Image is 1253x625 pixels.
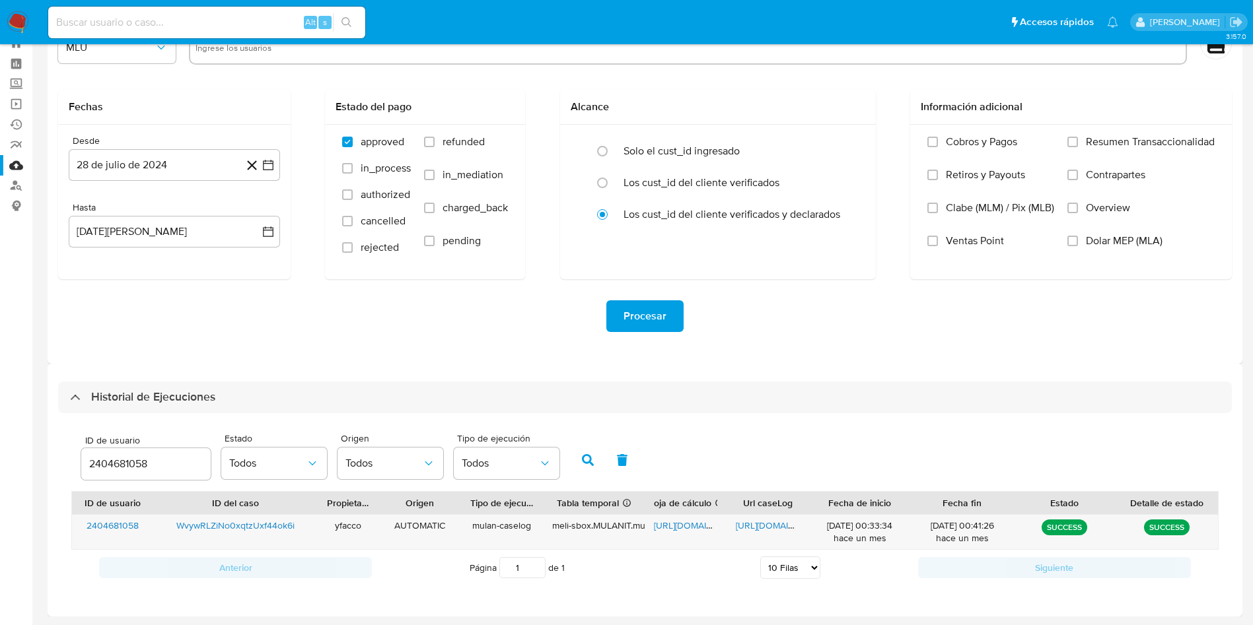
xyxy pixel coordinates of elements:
span: Accesos rápidos [1020,15,1094,29]
a: Salir [1229,15,1243,29]
input: Buscar usuario o caso... [48,14,365,31]
span: 3.157.0 [1226,31,1246,42]
span: s [323,16,327,28]
span: Alt [305,16,316,28]
p: yesica.facco@mercadolibre.com [1150,16,1225,28]
button: search-icon [333,13,360,32]
a: Notificaciones [1107,16,1118,28]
